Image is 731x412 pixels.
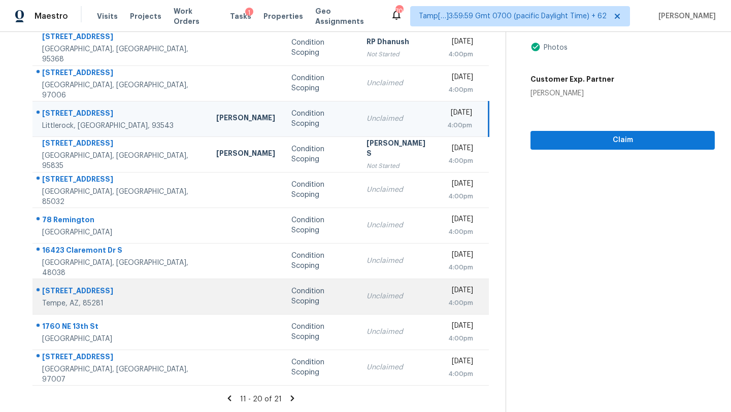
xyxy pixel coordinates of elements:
[539,134,707,147] span: Claim
[367,327,431,337] div: Unclaimed
[419,11,607,21] span: Tamp[…]3:59:59 Gmt 0700 (pacific Daylight Time) + 62
[42,80,200,100] div: [GEOGRAPHIC_DATA], [GEOGRAPHIC_DATA], 97006
[42,108,200,121] div: [STREET_ADDRESS]
[42,67,200,80] div: [STREET_ADDRESS]
[42,334,200,344] div: [GEOGRAPHIC_DATA]
[42,138,200,151] div: [STREET_ADDRESS]
[530,74,614,84] h5: Customer Exp. Partner
[42,321,200,334] div: 1760 NE 13th St
[367,78,431,88] div: Unclaimed
[447,356,473,369] div: [DATE]
[42,286,200,298] div: [STREET_ADDRESS]
[447,108,472,120] div: [DATE]
[447,156,473,166] div: 4:00pm
[367,37,431,49] div: RP Dhanush
[42,227,200,237] div: [GEOGRAPHIC_DATA]
[447,143,473,156] div: [DATE]
[447,49,473,59] div: 4:00pm
[447,214,473,227] div: [DATE]
[245,8,253,18] div: 1
[315,6,378,26] span: Geo Assignments
[447,191,473,201] div: 4:00pm
[367,138,431,161] div: [PERSON_NAME] S
[447,179,473,191] div: [DATE]
[291,251,350,271] div: Condition Scoping
[367,256,431,266] div: Unclaimed
[447,321,473,333] div: [DATE]
[291,109,350,129] div: Condition Scoping
[447,120,472,130] div: 4:00pm
[291,286,350,306] div: Condition Scoping
[654,11,716,21] span: [PERSON_NAME]
[291,144,350,164] div: Condition Scoping
[291,357,350,377] div: Condition Scoping
[367,362,431,372] div: Unclaimed
[42,31,200,44] div: [STREET_ADDRESS]
[42,187,200,207] div: [GEOGRAPHIC_DATA], [GEOGRAPHIC_DATA], 85032
[42,245,200,258] div: 16423 Claremont Dr S
[174,6,218,26] span: Work Orders
[447,250,473,262] div: [DATE]
[291,322,350,342] div: Condition Scoping
[42,352,200,364] div: [STREET_ADDRESS]
[447,285,473,298] div: [DATE]
[42,121,200,131] div: Littlerock, [GEOGRAPHIC_DATA], 93543
[240,396,282,403] span: 11 - 20 of 21
[42,215,200,227] div: 78 Remington
[291,73,350,93] div: Condition Scoping
[367,185,431,195] div: Unclaimed
[42,298,200,308] div: Tempe, AZ, 85281
[367,220,431,230] div: Unclaimed
[395,6,403,16] div: 701
[530,131,715,150] button: Claim
[367,291,431,301] div: Unclaimed
[530,88,614,98] div: [PERSON_NAME]
[42,364,200,385] div: [GEOGRAPHIC_DATA], [GEOGRAPHIC_DATA], 97007
[97,11,118,21] span: Visits
[367,49,431,59] div: Not Started
[447,37,473,49] div: [DATE]
[230,13,251,20] span: Tasks
[130,11,161,21] span: Projects
[367,114,431,124] div: Unclaimed
[35,11,68,21] span: Maestro
[263,11,303,21] span: Properties
[42,44,200,64] div: [GEOGRAPHIC_DATA], [GEOGRAPHIC_DATA], 95368
[447,333,473,344] div: 4:00pm
[367,161,431,171] div: Not Started
[447,262,473,272] div: 4:00pm
[530,42,541,52] img: Artifact Present Icon
[42,151,200,171] div: [GEOGRAPHIC_DATA], [GEOGRAPHIC_DATA], 95835
[42,174,200,187] div: [STREET_ADDRESS]
[541,43,568,53] div: Photos
[447,369,473,379] div: 4:00pm
[216,113,275,125] div: [PERSON_NAME]
[216,148,275,161] div: [PERSON_NAME]
[291,215,350,235] div: Condition Scoping
[42,258,200,278] div: [GEOGRAPHIC_DATA], [GEOGRAPHIC_DATA], 48038
[447,298,473,308] div: 4:00pm
[291,38,350,58] div: Condition Scoping
[447,85,473,95] div: 4:00pm
[291,180,350,200] div: Condition Scoping
[447,227,473,237] div: 4:00pm
[447,72,473,85] div: [DATE]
